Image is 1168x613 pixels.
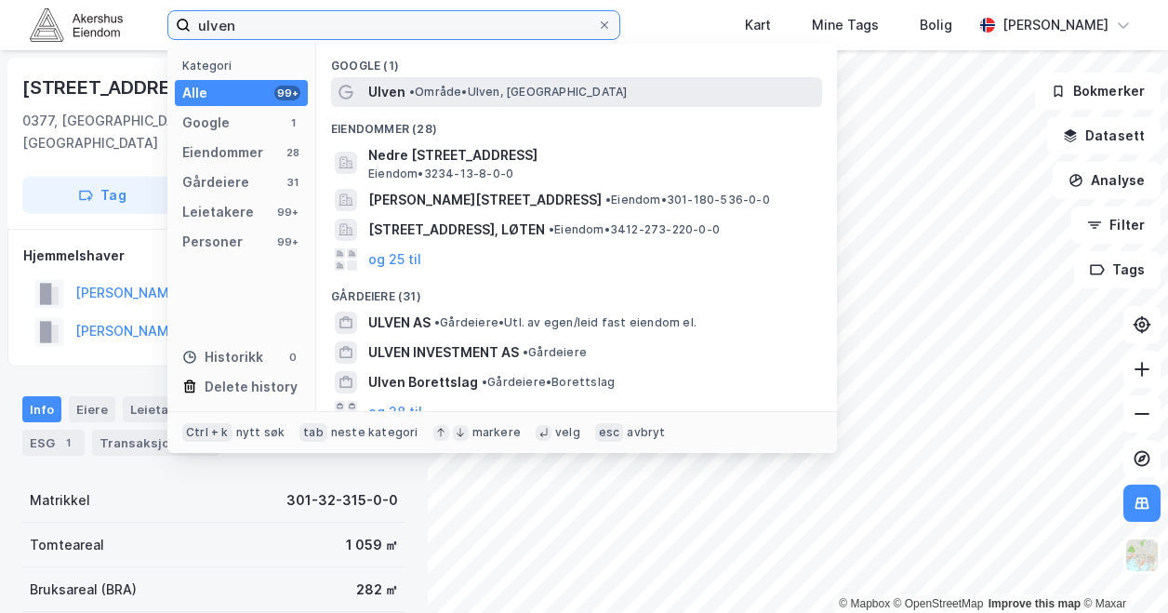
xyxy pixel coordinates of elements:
div: Gårdeiere (31) [316,274,837,308]
div: 99+ [274,86,300,100]
div: 99+ [274,234,300,249]
div: Kart [745,14,771,36]
div: neste kategori [331,425,418,440]
span: [STREET_ADDRESS], LØTEN [368,219,545,241]
div: nytt søk [236,425,285,440]
div: Leietakere [182,201,254,223]
span: • [549,222,554,236]
span: Eiendom • 301-180-536-0-0 [605,193,770,207]
span: Eiendom • 3234-13-8-0-0 [368,167,513,181]
div: Eiere [69,396,115,422]
button: Tag [22,177,182,214]
div: tab [299,423,327,442]
input: Søk på adresse, matrikkel, gårdeiere, leietakere eller personer [191,11,597,39]
div: Gårdeiere [182,171,249,193]
button: Analyse [1053,162,1161,199]
span: ULVEN INVESTMENT AS [368,341,519,364]
div: Bolig [920,14,952,36]
span: Gårdeiere • Utl. av egen/leid fast eiendom el. [434,315,697,330]
div: 99+ [274,205,300,220]
button: Bokmerker [1035,73,1161,110]
div: 301-32-315-0-0 [286,489,398,512]
img: akershus-eiendom-logo.9091f326c980b4bce74ccdd9f866810c.svg [30,8,123,41]
div: Kategori [182,59,308,73]
span: Gårdeiere • Borettslag [482,375,615,390]
span: • [409,85,415,99]
div: [PERSON_NAME] [1002,14,1108,36]
a: Mapbox [839,597,890,610]
span: • [434,315,440,329]
div: 282 ㎡ [356,579,398,601]
div: velg [555,425,580,440]
button: Datasett [1047,117,1161,154]
div: [STREET_ADDRESS] [22,73,205,102]
div: 28 [285,145,300,160]
span: Nedre [STREET_ADDRESS] [368,144,815,167]
div: 31 [285,175,300,190]
div: ESG [22,430,85,456]
div: 1 [59,433,77,452]
div: Bruksareal (BRA) [30,579,137,601]
div: Historikk [182,346,263,368]
span: • [605,193,611,207]
div: Mine Tags [812,14,879,36]
a: Improve this map [989,597,1081,610]
button: Tags [1074,251,1161,288]
button: Filter [1071,207,1161,244]
iframe: Chat Widget [1075,524,1168,613]
div: Delete history [205,376,298,398]
div: Leietakere [123,396,204,422]
div: Kontrollprogram for chat [1075,524,1168,613]
button: og 25 til [368,248,421,271]
div: 1 059 ㎡ [346,534,398,556]
div: 0377, [GEOGRAPHIC_DATA], [GEOGRAPHIC_DATA] [22,110,262,154]
span: Ulven Borettslag [368,371,478,393]
span: Eiendom • 3412-273-220-0-0 [549,222,720,237]
div: Transaksjoner [92,430,219,456]
div: Personer [182,231,243,253]
div: Tomteareal [30,534,104,556]
div: 0 [285,350,300,365]
div: Google (1) [316,44,837,77]
div: Eiendommer [182,141,263,164]
div: Eiendommer (28) [316,107,837,140]
div: Ctrl + k [182,423,232,442]
span: Gårdeiere [523,345,587,360]
div: 1 [285,115,300,130]
span: Ulven [368,81,405,103]
span: • [523,345,528,359]
span: [PERSON_NAME][STREET_ADDRESS] [368,189,602,211]
span: ULVEN AS [368,312,431,334]
div: Info [22,396,61,422]
span: • [482,375,487,389]
button: og 28 til [368,401,422,423]
div: esc [595,423,624,442]
div: Google [182,112,230,134]
div: markere [472,425,521,440]
div: Matrikkel [30,489,90,512]
a: OpenStreetMap [894,597,984,610]
div: avbryt [627,425,665,440]
div: Alle [182,82,207,104]
div: Hjemmelshaver [23,245,405,267]
span: Område • Ulven, [GEOGRAPHIC_DATA] [409,85,627,100]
